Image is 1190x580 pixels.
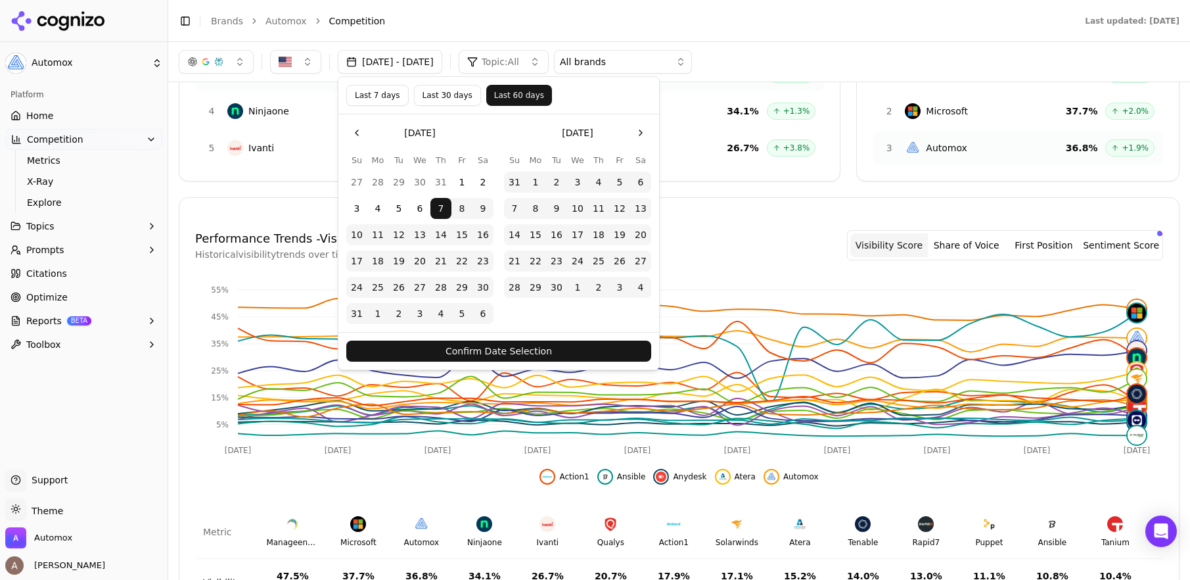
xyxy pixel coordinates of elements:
[1128,300,1146,318] img: manageengine
[424,446,451,455] tspan: [DATE]
[981,516,997,532] img: Puppet
[430,224,451,245] button: Thursday, August 14th, 2025, selected
[727,141,759,155] span: 26.7 %
[248,105,289,118] span: Ninjaone
[388,277,409,298] button: Tuesday, August 26th, 2025, selected
[609,251,630,272] button: Friday, September 26th, 2025, selected
[504,154,525,166] th: Sunday
[5,263,162,284] a: Citations
[666,516,681,532] img: Action1
[1124,446,1151,455] tspan: [DATE]
[5,216,162,237] button: Topics
[26,220,55,233] span: Topics
[472,172,493,193] button: Saturday, August 2nd, 2025
[265,14,307,28] a: Automox
[195,230,369,248] h4: Performance Trends - Visibility
[340,537,377,548] div: Microsoft
[630,224,651,245] button: Saturday, September 20th, 2025, selected
[653,469,706,485] button: Hide anydesk data
[26,243,64,256] span: Prompts
[630,154,651,166] th: Saturday
[525,251,546,272] button: Monday, September 22nd, 2025, selected
[855,516,871,532] img: Tenable
[850,233,928,257] button: Visibility Score
[26,506,63,516] span: Theme
[22,193,147,212] a: Explore
[504,198,525,219] button: Sunday, September 7th, 2025, selected
[727,105,759,118] span: 34.1 %
[716,537,758,548] div: Solarwinds
[27,154,141,167] span: Metrics
[546,224,567,245] button: Tuesday, September 16th, 2025, selected
[472,277,493,298] button: Saturday, August 30th, 2025, selected
[504,154,651,298] table: September 2025
[27,196,141,209] span: Explore
[409,224,430,245] button: Wednesday, August 13th, 2025, selected
[367,251,388,272] button: Monday, August 18th, 2025, selected
[609,172,630,193] button: Friday, September 5th, 2025, selected
[1145,516,1177,547] div: Open Intercom Messenger
[32,57,147,69] span: Automox
[5,287,162,308] a: Optimize
[367,303,388,324] button: Monday, September 1st, 2025, selected
[367,154,388,166] th: Monday
[913,537,940,548] div: Rapid7
[824,446,851,455] tspan: [DATE]
[1128,411,1146,429] img: teamviewer
[537,537,559,548] div: Ivanti
[388,154,409,166] th: Tuesday
[525,154,546,166] th: Monday
[1038,537,1067,548] div: Ansible
[588,251,609,272] button: Thursday, September 25th, 2025, selected
[451,172,472,193] button: Friday, August 1st, 2025
[1066,141,1098,155] span: 36.8 %
[1128,385,1146,403] img: tenable
[5,527,26,548] img: Automox
[504,172,525,193] button: Sunday, August 31st, 2025, selected
[525,277,546,298] button: Monday, September 29th, 2025, selected
[546,277,567,298] button: Tuesday, September 30th, 2025, selected
[1122,106,1149,116] span: +2.0%
[630,172,651,193] button: Saturday, September 6th, 2025, selected
[5,105,162,126] a: Home
[346,198,367,219] button: Sunday, August 3rd, 2025
[451,224,472,245] button: Friday, August 15th, 2025, selected
[211,393,229,402] tspan: 15%
[430,198,451,219] button: Thursday, August 7th, 2025, selected
[783,106,810,116] span: +1.3%
[1066,105,1098,118] span: 37.7 %
[5,334,162,355] button: Toolbox
[211,14,1059,28] nav: breadcrumb
[656,471,666,482] img: anydesk
[404,537,440,548] div: Automox
[546,198,567,219] button: Tuesday, September 9th, 2025, selected
[346,85,409,106] button: Last 7 days
[560,55,606,68] span: All brands
[29,560,105,571] span: [PERSON_NAME]
[367,224,388,245] button: Monday, August 11th, 2025, selected
[388,251,409,272] button: Tuesday, August 19th, 2025, selected
[567,277,588,298] button: Wednesday, October 1st, 2025, selected
[346,154,367,166] th: Sunday
[673,471,706,482] span: Anydesk
[928,233,1005,257] button: Share of Voice
[367,198,388,219] button: Monday, August 4th, 2025
[26,267,67,280] span: Citations
[26,314,62,327] span: Reports
[659,537,689,548] div: Action1
[783,143,810,153] span: +3.8%
[630,277,651,298] button: Saturday, October 4th, 2025, selected
[451,277,472,298] button: Friday, August 29th, 2025, selected
[539,469,589,485] button: Hide action1 data
[715,469,756,485] button: Hide atera data
[1128,426,1146,445] img: vicarius
[881,105,897,118] span: 2
[5,129,162,150] button: Competition
[388,303,409,324] button: Tuesday, September 2nd, 2025, selected
[525,172,546,193] button: Monday, September 1st, 2025, selected
[588,277,609,298] button: Thursday, October 2nd, 2025, selected
[216,420,229,429] tspan: 5%
[1122,143,1149,153] span: +1.9%
[729,516,744,532] img: Solarwinds
[1128,349,1146,367] img: ninjaone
